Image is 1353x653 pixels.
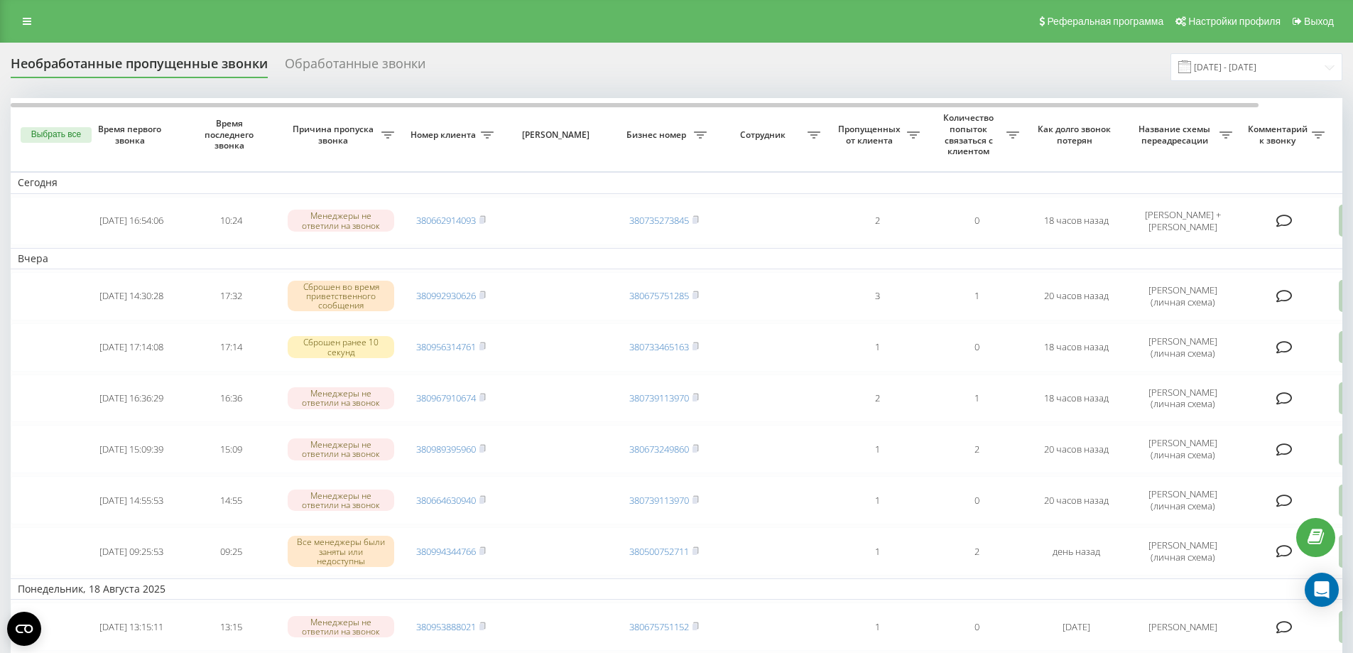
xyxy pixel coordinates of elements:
td: [DATE] [1026,603,1126,651]
td: 20 часов назад [1026,272,1126,320]
div: Менеджеры не ответили на звонок [288,387,394,409]
td: 16:36 [181,374,281,423]
td: 2 [927,527,1026,576]
td: [DATE] 16:54:06 [82,197,181,245]
div: Менеджеры не ответили на звонок [288,490,394,511]
td: 3 [827,272,927,320]
td: 1 [827,323,927,372]
td: [DATE] 16:36:29 [82,374,181,423]
a: 380735273845 [629,214,689,227]
td: 20 часов назад [1026,476,1126,524]
td: [DATE] 14:30:28 [82,272,181,320]
td: [PERSON_NAME] (личная схема) [1126,272,1239,320]
td: 2 [827,197,927,245]
a: 380500752711 [629,545,689,558]
td: 1 [827,603,927,651]
div: Open Intercom Messenger [1305,573,1339,607]
td: 09:25 [181,527,281,576]
td: 17:32 [181,272,281,320]
span: Номер клиента [408,129,481,141]
button: Выбрать все [21,127,92,143]
a: 380989395960 [416,443,476,455]
a: 380739113970 [629,494,689,507]
td: 2 [927,425,1026,473]
td: 13:15 [181,603,281,651]
td: [PERSON_NAME] (личная схема) [1126,527,1239,576]
div: Обработанные звонки [285,56,425,78]
td: 18 часов назад [1026,197,1126,245]
a: 380733465163 [629,340,689,353]
td: [PERSON_NAME] (личная схема) [1126,476,1239,524]
div: Менеджеры не ответили на звонок [288,616,394,637]
td: 18 часов назад [1026,323,1126,372]
div: Менеджеры не ответили на звонок [288,210,394,231]
td: [PERSON_NAME] (личная схема) [1126,374,1239,423]
a: 380673249860 [629,443,689,455]
a: 380956314761 [416,340,476,353]
a: 380967910674 [416,392,476,404]
span: Реферальная программа [1047,16,1163,27]
div: Необработанные пропущенные звонки [11,56,268,78]
td: 1 [827,425,927,473]
td: 14:55 [181,476,281,524]
td: [PERSON_NAME] (личная схема) [1126,425,1239,473]
span: Пропущенных от клиента [835,124,907,146]
td: 2 [827,374,927,423]
td: 20 часов назад [1026,425,1126,473]
td: 17:14 [181,323,281,372]
td: 0 [927,476,1026,524]
a: 380992930626 [416,289,476,302]
td: 1 [827,527,927,576]
div: Менеджеры не ответили на звонок [288,438,394,460]
td: [DATE] 13:15:11 [82,603,181,651]
span: [PERSON_NAME] [513,129,602,141]
td: 10:24 [181,197,281,245]
span: Количество попыток связаться с клиентом [934,112,1006,156]
td: 0 [927,323,1026,372]
div: Сброшен во время приветственного сообщения [288,281,394,312]
a: 380664630940 [416,494,476,507]
a: 380675751285 [629,289,689,302]
td: день назад [1026,527,1126,576]
td: 15:09 [181,425,281,473]
td: [DATE] 17:14:08 [82,323,181,372]
span: Как долго звонок потерян [1038,124,1114,146]
td: 1 [927,272,1026,320]
span: Бизнес номер [621,129,694,141]
span: Причина пропуска звонка [288,124,381,146]
td: [DATE] 14:55:53 [82,476,181,524]
a: 380994344766 [416,545,476,558]
td: [PERSON_NAME] (личная схема) [1126,323,1239,372]
td: [PERSON_NAME] + [PERSON_NAME] [1126,197,1239,245]
span: Название схемы переадресации [1133,124,1219,146]
a: 380675751152 [629,620,689,633]
td: [DATE] 15:09:39 [82,425,181,473]
a: 380662914093 [416,214,476,227]
td: [PERSON_NAME] [1126,603,1239,651]
span: Комментарий к звонку [1246,124,1312,146]
span: Время первого звонка [93,124,170,146]
span: Время последнего звонка [192,118,269,151]
a: 380953888021 [416,620,476,633]
td: 0 [927,197,1026,245]
button: Open CMP widget [7,612,41,646]
td: [DATE] 09:25:53 [82,527,181,576]
div: Сброшен ранее 10 секунд [288,336,394,357]
td: 1 [827,476,927,524]
span: Выход [1304,16,1334,27]
span: Настройки профиля [1188,16,1281,27]
td: 0 [927,603,1026,651]
td: 18 часов назад [1026,374,1126,423]
div: Все менеджеры были заняты или недоступны [288,536,394,567]
td: 1 [927,374,1026,423]
span: Сотрудник [721,129,808,141]
a: 380739113970 [629,392,689,404]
